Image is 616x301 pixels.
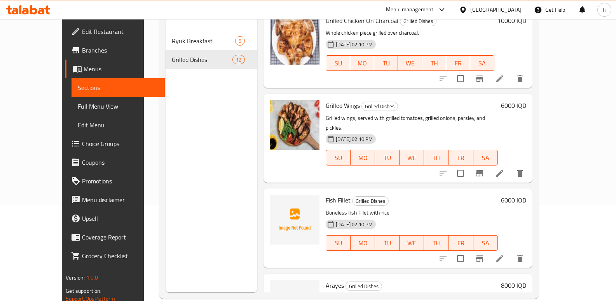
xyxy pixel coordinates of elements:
span: Coupons [82,158,159,167]
span: Grocery Checklist [82,251,159,261]
a: Branches [65,41,165,60]
a: Grocery Checklist [65,246,165,265]
h6: 10000 IQD [497,15,526,26]
span: Select to update [452,165,469,181]
a: Edit menu item [495,74,504,83]
span: Grilled Wings [326,100,360,111]
span: Grilled Dishes [352,197,388,206]
span: TU [377,58,395,69]
h6: 8000 IQD [501,280,526,291]
span: SA [476,238,495,249]
button: SA [473,235,498,251]
span: FR [452,152,470,164]
span: Arayes [326,280,344,291]
span: TU [378,152,396,164]
p: Grilled wings, served with grilled tomatoes, grilled onions, parsley, and pickles. [326,113,497,133]
div: Ryuk Breakfast9 [166,32,257,50]
a: Sections [72,78,165,97]
span: TU [378,238,396,249]
span: Branches [82,46,159,55]
span: Upsell [82,214,159,223]
button: delete [511,249,529,268]
button: Branch-specific-item [470,164,489,183]
button: FR [448,150,473,165]
button: TH [424,150,448,165]
a: Full Menu View [72,97,165,116]
span: Edit Restaurant [82,27,159,36]
span: MO [353,58,371,69]
button: WE [400,150,424,165]
p: Whole chicken piece grilled over charcoal. [326,28,494,38]
button: TU [375,235,400,251]
nav: Menu sections [166,28,257,72]
div: Grilled Dishes12 [166,50,257,69]
span: Menu disclaimer [82,195,159,204]
span: Grilled Chicken On Charcoal [326,15,398,26]
img: Grilled Chicken On Charcoal [270,15,319,65]
button: FR [446,55,470,71]
a: Menu disclaimer [65,190,165,209]
button: MO [350,55,374,71]
button: SU [326,235,351,251]
span: FR [449,58,467,69]
img: Fish Fillet [270,195,319,245]
span: TH [427,152,445,164]
div: Menu-management [386,5,434,14]
span: TH [425,58,443,69]
button: Branch-specific-item [470,249,489,268]
span: Choice Groups [82,139,159,148]
button: TH [424,235,448,251]
span: h [603,5,606,14]
span: SU [329,58,347,69]
span: Grilled Dishes [362,102,398,111]
span: MO [354,238,372,249]
div: items [232,55,245,64]
span: MO [354,152,372,164]
span: [DATE] 02:10 PM [333,136,376,143]
img: Grilled Wings [270,100,319,150]
span: Promotions [82,176,159,186]
span: Grilled Dishes [346,282,382,291]
span: SA [473,58,491,69]
a: Coverage Report [65,228,165,246]
span: Fish Fillet [326,194,351,206]
span: Full Menu View [78,102,159,111]
a: Upsell [65,209,165,228]
span: [DATE] 02:10 PM [333,41,376,48]
a: Edit menu item [495,169,504,178]
button: FR [448,235,473,251]
span: Menus [84,64,159,74]
a: Menus [65,60,165,78]
a: Choice Groups [65,134,165,153]
span: Grilled Dishes [172,55,232,64]
span: SU [329,238,347,249]
span: Grilled Dishes [400,17,436,26]
span: 12 [233,56,244,63]
button: SA [470,55,494,71]
span: Sections [78,83,159,92]
a: Promotions [65,172,165,190]
span: [DATE] 02:10 PM [333,221,376,228]
div: Grilled Dishes [400,17,436,26]
button: SU [326,150,351,165]
button: delete [511,164,529,183]
span: 9 [236,37,244,45]
span: Get support on: [66,286,101,296]
a: Edit Menu [72,116,165,134]
span: WE [403,238,421,249]
span: TH [427,238,445,249]
a: Coupons [65,153,165,172]
div: Grilled Dishes [346,282,382,291]
button: MO [351,235,375,251]
button: Branch-specific-item [470,69,489,88]
span: Select to update [452,250,469,267]
button: TH [422,55,446,71]
span: Coverage Report [82,232,159,242]
span: WE [401,58,419,69]
div: items [235,36,245,46]
button: WE [398,55,422,71]
span: 1.0.0 [86,273,98,283]
span: SA [476,152,495,164]
span: Select to update [452,70,469,87]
